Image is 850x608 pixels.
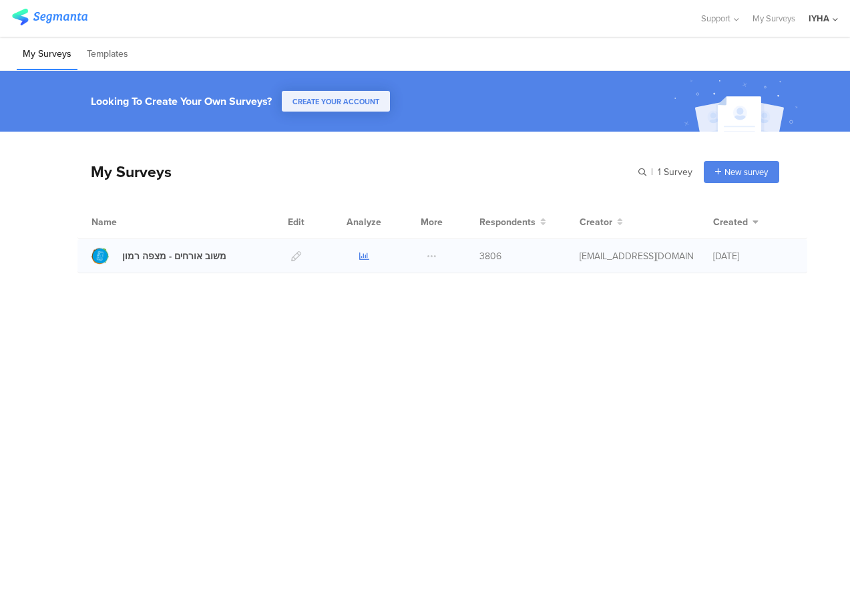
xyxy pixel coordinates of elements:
[91,247,226,265] a: משוב אורחים - מצפה רמון
[724,166,768,178] span: New survey
[669,75,807,136] img: create_account_image.svg
[713,249,793,263] div: [DATE]
[479,215,536,229] span: Respondents
[713,215,748,229] span: Created
[91,215,172,229] div: Name
[122,249,226,263] div: משוב אורחים - מצפה רמון
[344,205,384,239] div: Analyze
[479,249,501,263] span: 3806
[91,94,272,109] div: Looking To Create Your Own Surveys?
[282,91,390,112] button: CREATE YOUR ACCOUNT
[649,165,655,179] span: |
[81,39,134,70] li: Templates
[658,165,692,179] span: 1 Survey
[580,215,623,229] button: Creator
[580,215,612,229] span: Creator
[417,205,446,239] div: More
[12,9,87,25] img: segmanta logo
[282,205,310,239] div: Edit
[17,39,77,70] li: My Surveys
[713,215,759,229] button: Created
[479,215,546,229] button: Respondents
[292,96,379,107] span: CREATE YOUR ACCOUNT
[809,12,829,25] div: IYHA
[580,249,693,263] div: ofir@iyha.org.il
[701,12,730,25] span: Support
[77,160,172,183] div: My Surveys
